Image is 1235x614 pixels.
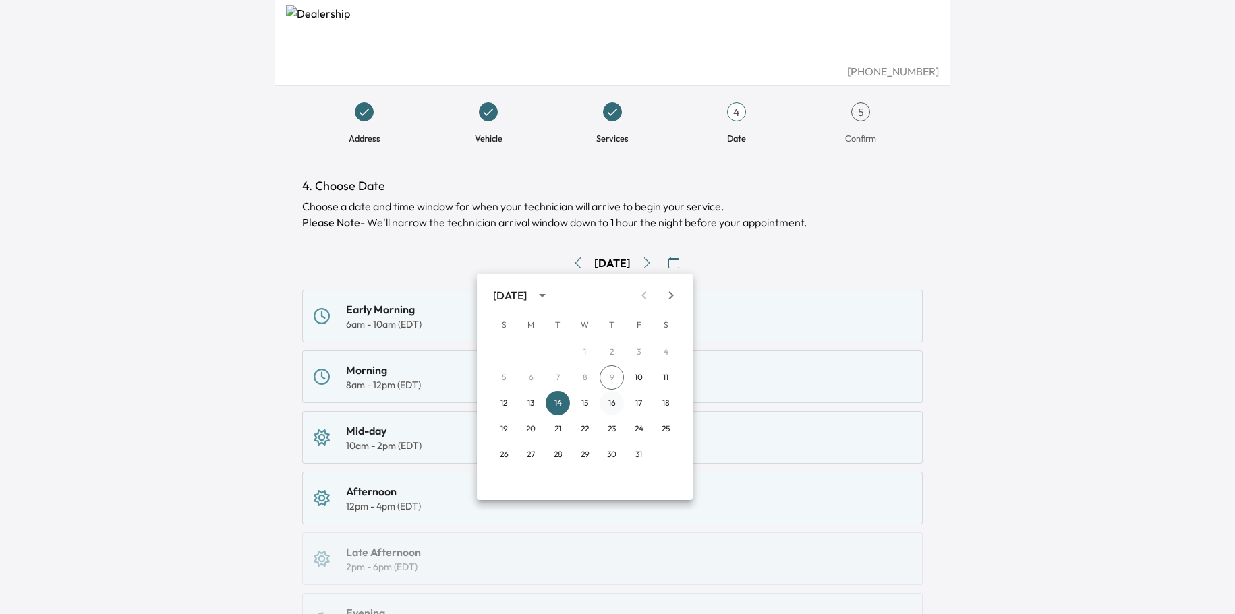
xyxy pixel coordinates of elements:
[658,282,685,309] button: Next month
[600,311,624,338] span: Thursday
[627,391,651,415] button: 17
[573,391,597,415] button: 15
[573,417,597,441] button: 22
[600,417,624,441] button: 23
[600,442,624,466] button: 30
[654,391,678,415] button: 18
[654,417,678,441] button: 25
[600,391,624,415] button: 16
[531,284,554,307] button: calendar view is open, switch to year view
[573,442,597,466] button: 29
[519,442,543,466] button: 27
[654,311,678,338] span: Saturday
[493,287,527,303] div: [DATE]
[546,442,570,466] button: 28
[654,365,678,390] button: 11
[519,417,543,441] button: 20
[546,417,570,441] button: 21
[627,442,651,466] button: 31
[546,311,570,338] span: Tuesday
[627,365,651,390] button: 10
[492,417,516,441] button: 19
[492,442,516,466] button: 26
[546,391,570,415] button: 14
[627,311,651,338] span: Friday
[519,311,543,338] span: Monday
[492,391,516,415] button: 12
[519,391,543,415] button: 13
[573,311,597,338] span: Wednesday
[492,311,516,338] span: Sunday
[627,417,651,441] button: 24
